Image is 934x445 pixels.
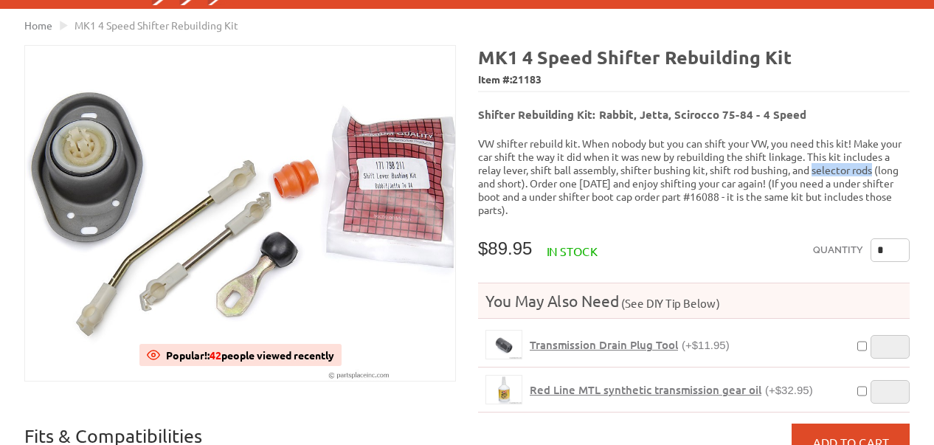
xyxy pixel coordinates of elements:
[478,238,532,258] span: $89.95
[24,18,52,32] a: Home
[530,338,730,352] a: Transmission Drain Plug Tool(+$11.95)
[478,137,910,216] p: VW shifter rebuild kit. When nobody but you can shift your VW, you need this kit! Make your car s...
[530,382,761,397] span: Red Line MTL synthetic transmission gear oil
[682,339,730,351] span: (+$11.95)
[486,331,522,358] img: Transmission Drain Plug Tool
[478,45,792,69] b: MK1 4 Speed Shifter Rebuilding Kit
[75,18,238,32] span: MK1 4 Speed Shifter Rebuilding Kit
[485,330,522,359] a: Transmission Drain Plug Tool
[478,291,910,311] h4: You May Also Need
[530,383,813,397] a: Red Line MTL synthetic transmission gear oil(+$32.95)
[765,384,813,396] span: (+$32.95)
[512,72,542,86] span: 21183
[619,296,720,310] span: (See DIY Tip Below)
[547,244,598,258] span: In stock
[478,69,910,91] span: Item #:
[478,107,806,122] b: Shifter Rebuilding Kit: Rabbit, Jetta, Scirocco 75-84 - 4 Speed
[486,376,522,403] img: Red Line MTL synthetic transmission gear oil
[530,337,678,352] span: Transmission Drain Plug Tool
[813,238,863,262] label: Quantity
[485,375,522,404] a: Red Line MTL synthetic transmission gear oil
